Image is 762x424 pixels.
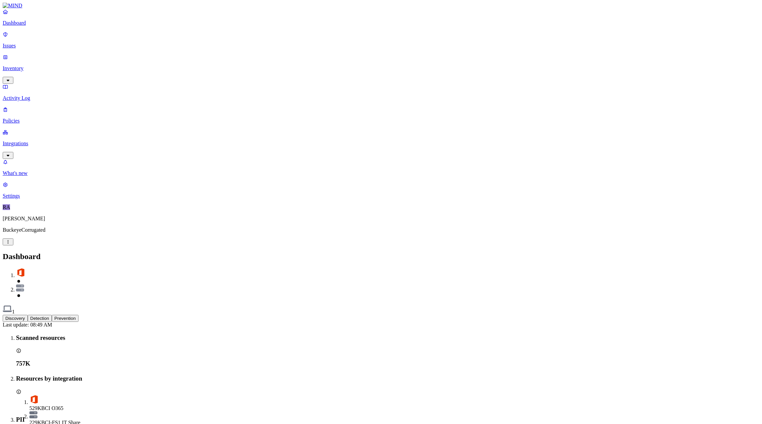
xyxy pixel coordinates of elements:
a: Inventory [3,54,759,83]
p: Issues [3,43,759,49]
h3: Scanned resources [16,334,759,342]
p: Dashboard [3,20,759,26]
p: Inventory [3,65,759,71]
a: Integrations [3,129,759,158]
img: svg%3e [3,304,12,313]
a: Settings [3,182,759,199]
p: Policies [3,118,759,124]
img: svg%3e [16,268,25,277]
img: MIND [3,3,22,9]
a: Activity Log [3,84,759,101]
h2: Dashboard [3,252,759,261]
p: Activity Log [3,95,759,101]
span: RA [3,204,10,210]
p: What's new [3,170,759,176]
a: Policies [3,107,759,124]
p: [PERSON_NAME] [3,216,759,222]
img: svg%3e [16,284,24,291]
h3: PII [16,416,759,423]
button: Prevention [52,315,79,322]
a: MIND [3,3,759,9]
a: What's new [3,159,759,176]
h3: 757K [16,360,759,367]
button: Discovery [3,315,28,322]
span: BCI O365 [41,405,63,411]
span: 529K [29,405,41,411]
p: BuckeyeCorrugated [3,227,759,233]
img: office-365 [29,395,39,404]
a: Dashboard [3,9,759,26]
span: Last update: 08:49 AM [3,322,52,328]
a: Issues [3,31,759,49]
h3: Resources by integration [16,375,759,382]
p: Settings [3,193,759,199]
button: Detection [28,315,52,322]
img: azure-files-subtle [29,411,37,418]
span: 1 [12,309,15,314]
p: Integrations [3,141,759,147]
